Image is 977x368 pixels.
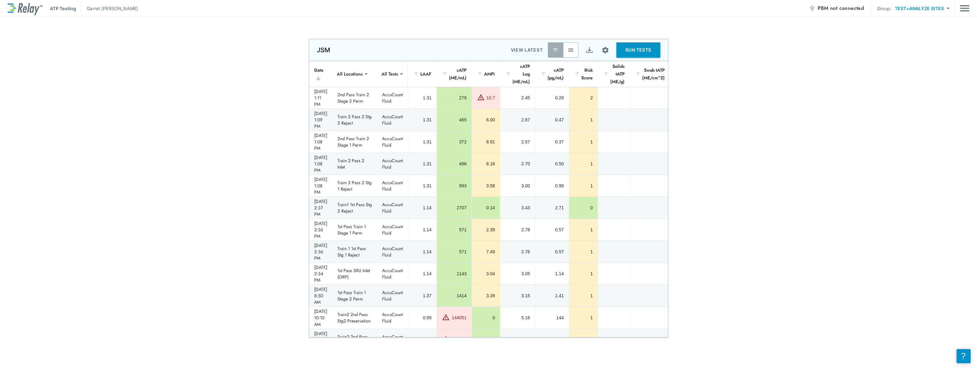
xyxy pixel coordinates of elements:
[413,205,431,211] div: 1.14
[413,95,431,101] div: 1.31
[477,183,495,189] div: 3.58
[317,46,330,54] p: JSM
[877,5,891,12] p: Group:
[377,285,408,307] td: AccuCount Fluid
[505,161,530,167] div: 2.70
[451,314,467,321] div: 144051
[314,198,327,217] div: [DATE] 2:37 PM
[540,139,564,145] div: 0.37
[960,2,969,14] img: Drawer Icon
[442,95,467,101] div: 279
[574,249,593,255] div: 1
[574,314,593,321] div: 1
[413,337,431,343] div: 0.95
[413,117,431,123] div: 1.31
[540,292,564,299] div: 1.41
[477,337,495,343] div: 0.039
[540,66,564,82] div: cATP (pg/mL)
[377,241,408,263] td: AccuCount Fluid
[377,131,408,153] td: AccuCount Fluid
[377,329,408,351] td: AccuCount Fluid
[413,292,431,299] div: 1.37
[582,42,597,58] button: Export
[413,70,431,78] div: LAAF
[314,308,327,327] div: [DATE] 10:10 AM
[442,335,450,343] img: Warning
[314,154,327,173] div: [DATE] 1:08 PM
[377,68,402,80] div: All Tests
[413,227,431,233] div: 1.14
[574,227,593,233] div: 1
[442,183,467,189] div: 993
[574,139,593,145] div: 1
[314,110,327,129] div: [DATE] 1:09 PM
[505,292,530,299] div: 3.15
[332,109,377,131] td: Train 2 Pass 2 Stg 2 Reject
[332,131,377,153] td: 2nd Pass Train 2 Stage 1 Perm
[332,68,367,80] div: All Locations
[442,292,467,299] div: 1414
[540,161,564,167] div: 0.50
[413,249,431,255] div: 1.14
[635,66,665,82] div: Swab tATP (ME/cm^2)
[332,241,377,263] td: Train 1 1st Pass Stg 1 Reject
[377,109,408,131] td: AccuCount Fluid
[574,95,593,101] div: 2
[574,117,593,123] div: 1
[332,263,377,285] td: 1st Pass SRU Inlet (ORP)
[442,66,467,82] div: cATP (ME/mL)
[314,264,327,283] div: [DATE] 2:34 PM
[568,47,574,53] img: View All
[477,292,495,299] div: 3.39
[574,337,593,343] div: 1
[552,47,559,53] img: Latest
[309,61,332,87] th: Date
[505,183,530,189] div: 3.00
[477,314,495,321] div: 0
[413,183,431,189] div: 1.31
[477,93,485,101] img: Warning
[540,227,564,233] div: 0.57
[314,88,327,107] div: [DATE] 1:11 PM
[486,95,495,101] div: 10.7
[314,242,327,261] div: [DATE] 2:36 PM
[540,117,564,123] div: 0.47
[442,161,467,167] div: 496
[314,220,327,239] div: [DATE] 2:36 PM
[477,161,495,167] div: 8.16
[505,205,530,211] div: 3.43
[505,227,530,233] div: 2.76
[601,46,609,54] img: Settings Icon
[956,349,971,363] iframe: Resource center
[377,153,408,175] td: AccuCount Fluid
[505,271,530,277] div: 3.05
[505,314,530,321] div: 5.16
[413,139,431,145] div: 1.31
[818,4,864,13] span: PBM
[477,117,495,123] div: 6.00
[505,249,530,255] div: 2.76
[451,337,467,343] div: 131361
[442,271,467,277] div: 1143
[314,330,327,350] div: [DATE] 10:10 AM
[332,219,377,241] td: 1st Pass Train 1 Stage 1 Perm
[574,183,593,189] div: 1
[540,271,564,277] div: 1.14
[442,205,467,211] div: 2707
[332,307,377,328] td: Train2 2nd Pass Stg2 Preservation
[574,292,593,299] div: 1
[314,286,327,305] div: [DATE] 8:50 AM
[574,271,593,277] div: 1
[477,205,495,211] div: 0.14
[314,132,327,151] div: [DATE] 1:08 PM
[597,42,614,59] button: Site setup
[540,205,564,211] div: 2.71
[616,42,660,58] button: RUN TESTS
[332,175,377,197] td: Train 2 Pass 2 Stg 1 Reject
[413,161,431,167] div: 1.31
[413,314,431,321] div: 0.95
[505,95,530,101] div: 2.45
[540,337,564,343] div: 131
[540,249,564,255] div: 0.57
